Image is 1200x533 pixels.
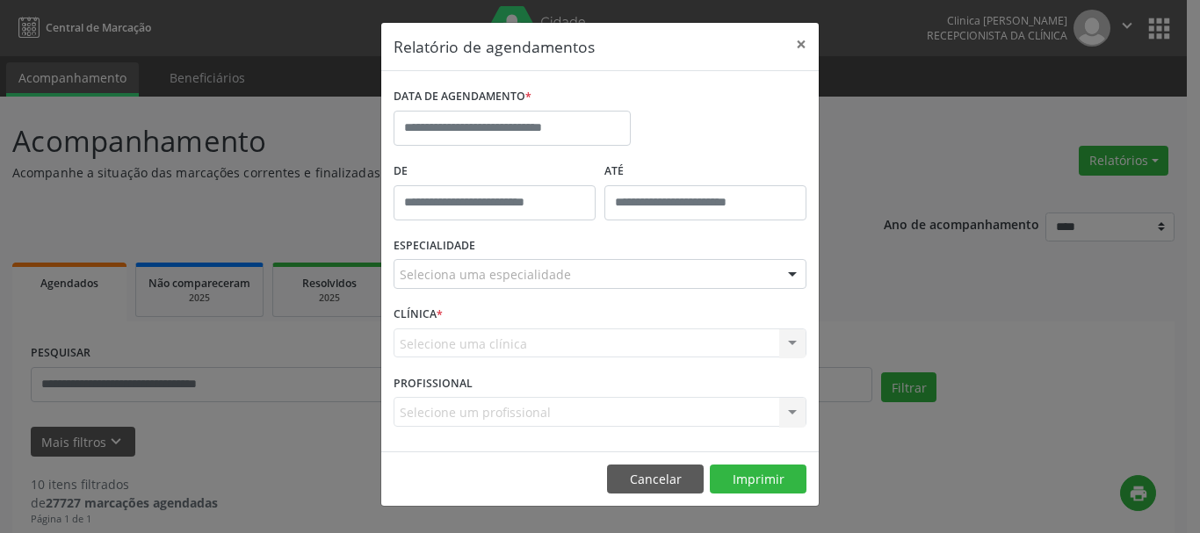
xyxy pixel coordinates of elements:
label: ATÉ [604,158,806,185]
h5: Relatório de agendamentos [394,35,595,58]
label: DATA DE AGENDAMENTO [394,83,531,111]
button: Cancelar [607,465,704,494]
label: PROFISSIONAL [394,370,473,397]
span: Seleciona uma especialidade [400,265,571,284]
button: Imprimir [710,465,806,494]
label: CLÍNICA [394,301,443,328]
label: ESPECIALIDADE [394,233,475,260]
button: Close [784,23,819,66]
label: De [394,158,596,185]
